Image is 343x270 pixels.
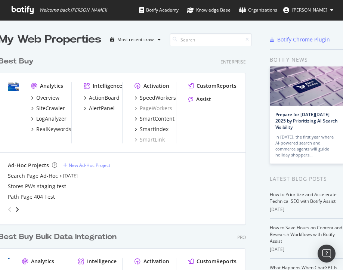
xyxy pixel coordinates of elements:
[89,105,115,112] div: AlertPanel
[8,172,58,180] a: Search Page Ad-Hoc
[8,193,55,201] a: Path Page 404 Test
[140,115,174,122] div: SmartContent
[188,96,211,103] a: Assist
[15,206,20,213] div: angle-right
[5,204,15,215] div: angle-left
[170,33,252,46] input: Search
[63,173,78,179] a: [DATE]
[187,6,231,14] div: Knowledge Base
[8,183,66,190] a: Stores PWs staging test
[84,105,115,112] a: AlertPanel
[63,162,110,168] a: New Ad-Hoc Project
[220,59,246,65] div: Enterprise
[135,136,165,143] a: SmartLink
[36,115,67,122] div: LogAnalyzer
[270,224,342,244] a: How to Save Hours on Content and Research Workflows with Botify Assist
[188,82,237,90] a: CustomReports
[135,94,176,102] a: SpeedWorkers
[196,96,211,103] div: Assist
[39,7,107,13] span: Welcome back, [PERSON_NAME] !
[31,258,54,265] div: Analytics
[197,258,237,265] div: CustomReports
[135,115,174,122] a: SmartContent
[89,94,120,102] div: ActionBoard
[117,37,155,42] div: Most recent crawl
[277,36,330,43] div: Botify Chrome Plugin
[31,94,59,102] a: Overview
[36,94,59,102] div: Overview
[36,105,65,112] div: SiteCrawler
[277,4,339,16] button: [PERSON_NAME]
[270,36,330,43] a: Botify Chrome Plugin
[197,82,237,90] div: CustomReports
[135,125,169,133] a: SmartIndex
[188,258,237,265] a: CustomReports
[8,82,19,91] img: bestbuy.com
[107,34,164,46] button: Most recent crawl
[239,6,277,14] div: Organizations
[31,125,71,133] a: RealKeywords
[31,105,65,112] a: SiteCrawler
[270,191,337,204] a: How to Prioritize and Accelerate Technical SEO with Botify Assist
[135,105,172,112] a: PageWorkers
[84,94,120,102] a: ActionBoard
[140,94,176,102] div: SpeedWorkers
[292,7,327,13] span: Courtney Beyer
[8,162,49,169] div: Ad-Hoc Projects
[31,115,67,122] a: LogAnalyzer
[139,6,179,14] div: Botify Academy
[143,82,169,90] div: Activation
[8,258,10,260] img: www.bestbuysecondary.com
[40,82,63,90] div: Analytics
[36,125,71,133] div: RealKeywords
[87,258,117,265] div: Intelligence
[275,111,338,130] a: Prepare for [DATE][DATE] 2025 by Prioritizing AI Search Visibility
[93,82,122,90] div: Intelligence
[237,234,246,240] div: Pro
[275,134,339,158] div: In [DATE], the first year where AI-powered search and commerce agents will guide holiday shoppers…
[140,125,169,133] div: SmartIndex
[318,245,336,263] div: Open Intercom Messenger
[69,162,110,168] div: New Ad-Hoc Project
[143,258,169,265] div: Activation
